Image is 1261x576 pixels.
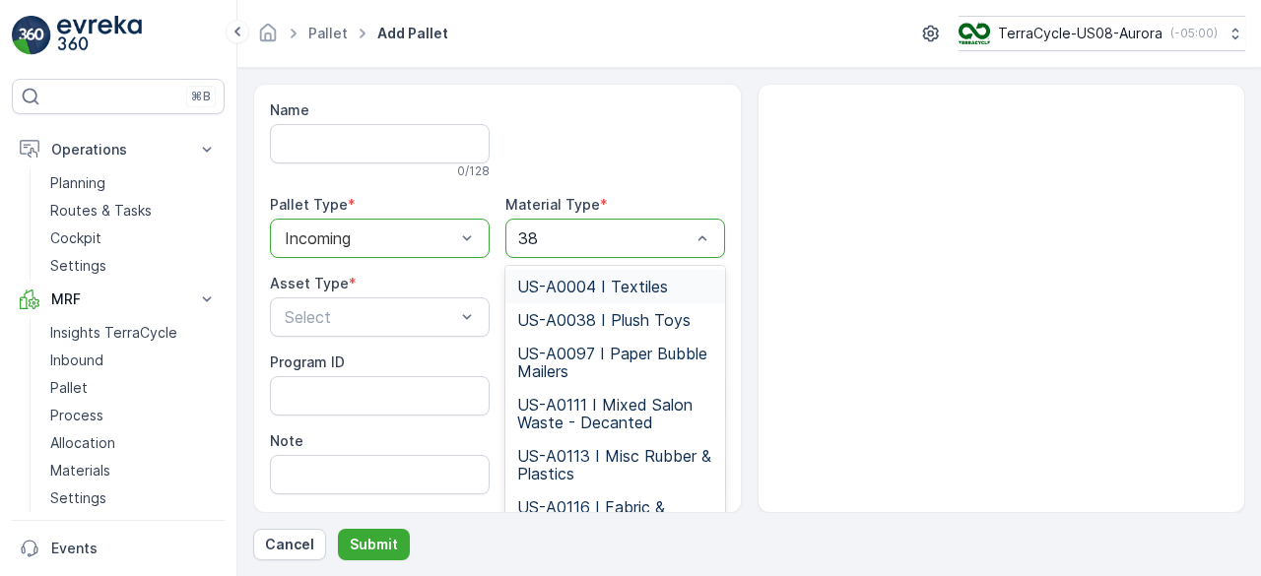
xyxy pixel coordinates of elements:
span: 294 [115,355,143,372]
p: Process [50,406,103,425]
span: Asset Type : [17,453,104,470]
label: Program ID [270,353,345,370]
a: Inbound [42,347,225,374]
span: Material : [17,485,84,502]
p: MRF [51,289,185,309]
span: US-A0113 I Misc Rubber & Plastics [517,447,713,482]
p: Events [51,539,217,558]
span: Tare Weight : [17,420,110,437]
p: Planning [50,173,105,193]
span: Pallet_US08 #8730 [65,323,194,340]
span: US-A0038 I Plush Toys [517,311,691,329]
p: ( -05:00 ) [1170,26,1218,41]
p: Cockpit [50,228,101,248]
p: Pallet [50,378,88,398]
img: logo [12,16,51,55]
p: Inbound [50,351,103,370]
p: Materials [50,461,110,480]
p: 0 / 128 [457,163,490,179]
a: Events [12,529,225,568]
span: US-A0116 I Fabric & Clothing with down [517,498,713,534]
button: Upload File [270,510,434,542]
a: Materials [42,457,225,484]
p: Select [285,305,455,329]
p: Insights TerraCycle [50,323,177,343]
span: 35 [110,420,127,437]
img: logo_light-DOdMpM7g.png [57,16,142,55]
span: US-A0111 I Mixed Salon Waste - Decanted [517,396,713,431]
button: Submit [338,529,410,560]
label: Material Type [505,196,600,213]
label: Pallet Type [270,196,348,213]
span: Net Weight : [17,388,103,405]
label: Name [270,101,309,118]
span: Total Weight : [17,355,115,372]
p: Pallet_US08 #8730 [554,17,703,40]
label: Note [270,432,303,449]
p: ⌘B [191,89,211,104]
p: Cancel [265,535,314,554]
p: Allocation [50,433,115,453]
span: Add Pallet [373,24,452,43]
button: Cancel [253,529,326,560]
p: Routes & Tasks [50,201,152,221]
span: US-A0004 I Textiles [517,278,668,295]
span: Name : [17,323,65,340]
button: Operations [12,130,225,169]
label: Asset Type [270,275,349,291]
a: Pallet [42,374,225,402]
p: Submit [350,535,398,554]
p: Operations [51,140,185,160]
button: MRF [12,280,225,319]
span: US-PI0355 I RW Universal Waste: Lamps (all bulbs\ballasts) [84,485,488,502]
a: Settings [42,484,225,512]
p: Settings [50,488,106,508]
p: Settings [50,256,106,276]
a: Settings [42,252,225,280]
a: Allocation [42,429,225,457]
a: Routes & Tasks [42,197,225,224]
span: Pallets [104,453,152,470]
a: Pallet [308,25,348,41]
p: TerraCycle-US08-Aurora [998,24,1162,43]
a: Planning [42,169,225,197]
a: Process [42,402,225,429]
span: US-A0097 I Paper Bubble Mailers [517,345,713,380]
a: Cockpit [42,224,225,252]
a: Insights TerraCycle [42,319,225,347]
img: image_ci7OI47.png [959,23,990,44]
a: Homepage [257,30,279,46]
span: 259 [103,388,129,405]
button: TerraCycle-US08-Aurora(-05:00) [959,16,1245,51]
